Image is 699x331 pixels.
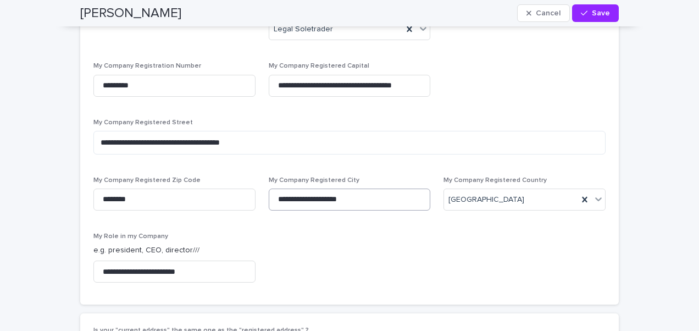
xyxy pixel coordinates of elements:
[269,63,369,69] span: My Company Registered Capital
[93,119,193,126] span: My Company Registered Street
[93,245,256,256] p: e.g. president, CEO, director///
[448,194,524,206] span: [GEOGRAPHIC_DATA]
[93,233,168,240] span: My Role in my Company
[269,177,359,184] span: My Company Registered City
[93,177,201,184] span: My Company Registered Zip Code
[517,4,570,22] button: Cancel
[572,4,619,22] button: Save
[274,24,333,35] span: Legal Soletrader
[80,5,181,21] h2: [PERSON_NAME]
[536,9,561,17] span: Cancel
[443,177,547,184] span: My Company Registered Country
[592,9,610,17] span: Save
[93,63,201,69] span: My Company Registration Number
